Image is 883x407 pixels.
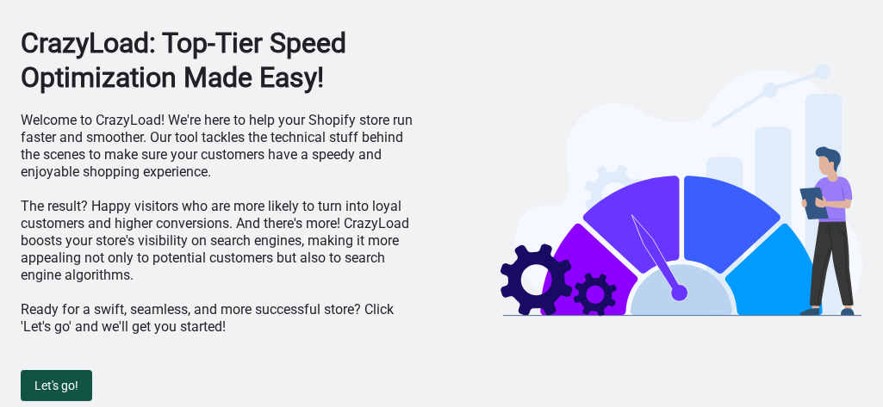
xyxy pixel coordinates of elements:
p: The result? Happy visitors who are more likely to turn into loyal customers and higher conversion... [21,198,425,284]
p: Welcome to CrazyLoad! We're here to help your Shopify store run faster and smoother. Our tool tac... [21,112,425,181]
span: Let's go! [34,379,78,392]
button: Let's go! [21,370,92,401]
img: welcome-illustration-bf6e7d16.svg [501,60,862,317]
p: Ready for a swift, seamless, and more successful store? Click 'Let's go' and we'll get you started! [21,301,425,336]
h1: CrazyLoad: Top-Tier Speed Optimization Made Easy! [21,26,425,95]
